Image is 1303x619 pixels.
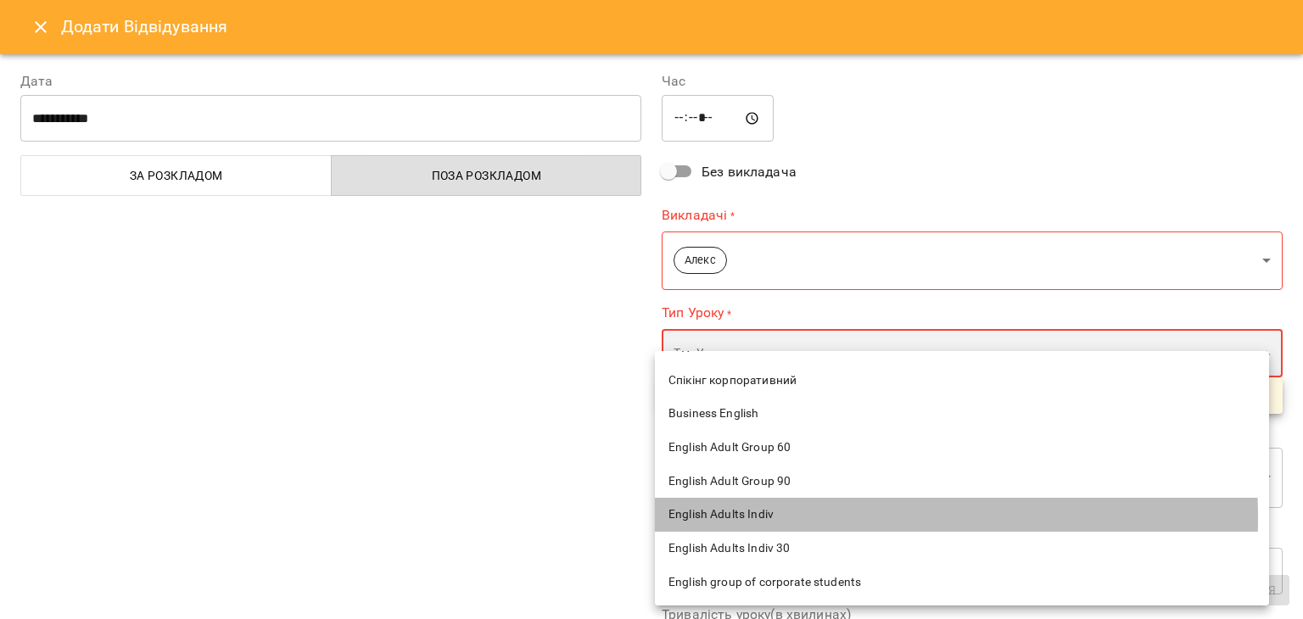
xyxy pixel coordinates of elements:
span: English group of corporate students [668,574,1255,591]
span: English Adult Group 60 [668,439,1255,456]
span: English Adults Indiv [668,506,1255,523]
span: Business English [668,405,1255,422]
span: Спікінг корпоративний [668,372,1255,389]
span: English Adults Indiv 30 [668,540,1255,557]
span: English Adult Group 90 [668,473,1255,490]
